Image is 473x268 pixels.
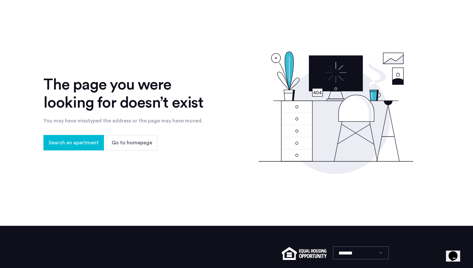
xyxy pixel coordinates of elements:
[43,135,104,150] button: button
[112,139,152,147] span: Go to homepage
[282,247,327,260] img: equal-housing.png
[43,117,215,125] div: You may have misstyped the address or the page may have moved.
[43,76,215,112] div: The page you were looking for doesn’t exist
[446,242,467,262] iframe: chat widget
[333,246,389,259] select: Language select
[49,139,99,147] span: Search an apartment
[107,135,157,150] button: button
